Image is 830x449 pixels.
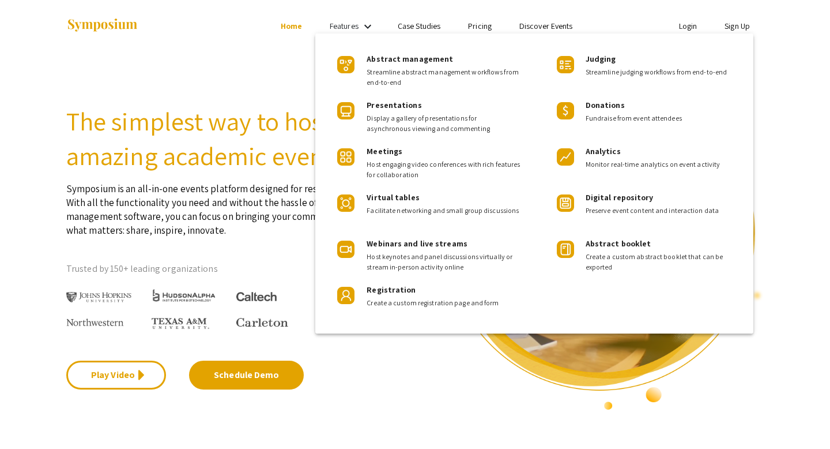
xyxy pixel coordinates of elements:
[337,287,354,304] img: Product Icon
[586,113,737,124] span: Fundraise from event attendees
[367,67,522,88] span: Streamline abstract management workflows from end-to-end
[337,148,354,166] img: Product Icon
[586,252,737,272] span: Create a custom abstract booklet that can be exported
[367,159,522,180] span: Host engaging video conferences with rich features for collaboration
[367,100,421,110] span: Presentations
[557,241,574,258] img: Product Icon
[586,100,625,110] span: Donations
[367,146,402,156] span: Meetings
[557,56,574,73] img: Product Icon
[367,238,467,249] span: Webinars and live streams
[367,192,419,203] span: Virtual tables
[367,252,522,272] span: Host keynotes and panel discussions virtually or stream in-person activity online
[337,56,354,73] img: Product Icon
[337,102,354,119] img: Product Icon
[557,102,574,119] img: Product Icon
[367,54,453,64] span: Abstract management
[557,148,574,166] img: Product Icon
[586,205,737,216] span: Preserve event content and interaction data
[367,113,522,134] span: Display a gallery of presentations for asynchronous viewing and commenting
[337,241,354,258] img: Product Icon
[586,146,621,156] span: Analytics
[367,205,522,216] span: Facilitate networking and small group discussions
[337,194,354,212] img: Product Icon
[586,238,651,249] span: Abstract booklet
[557,194,574,212] img: Product Icon
[586,67,737,77] span: Streamline judging workflows from end-to-end
[586,159,737,170] span: Monitor real-time analytics on event activity
[586,54,616,64] span: Judging
[586,192,654,203] span: Digital repository
[367,298,522,308] span: Create a custom registration page and form
[367,285,416,295] span: Registration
